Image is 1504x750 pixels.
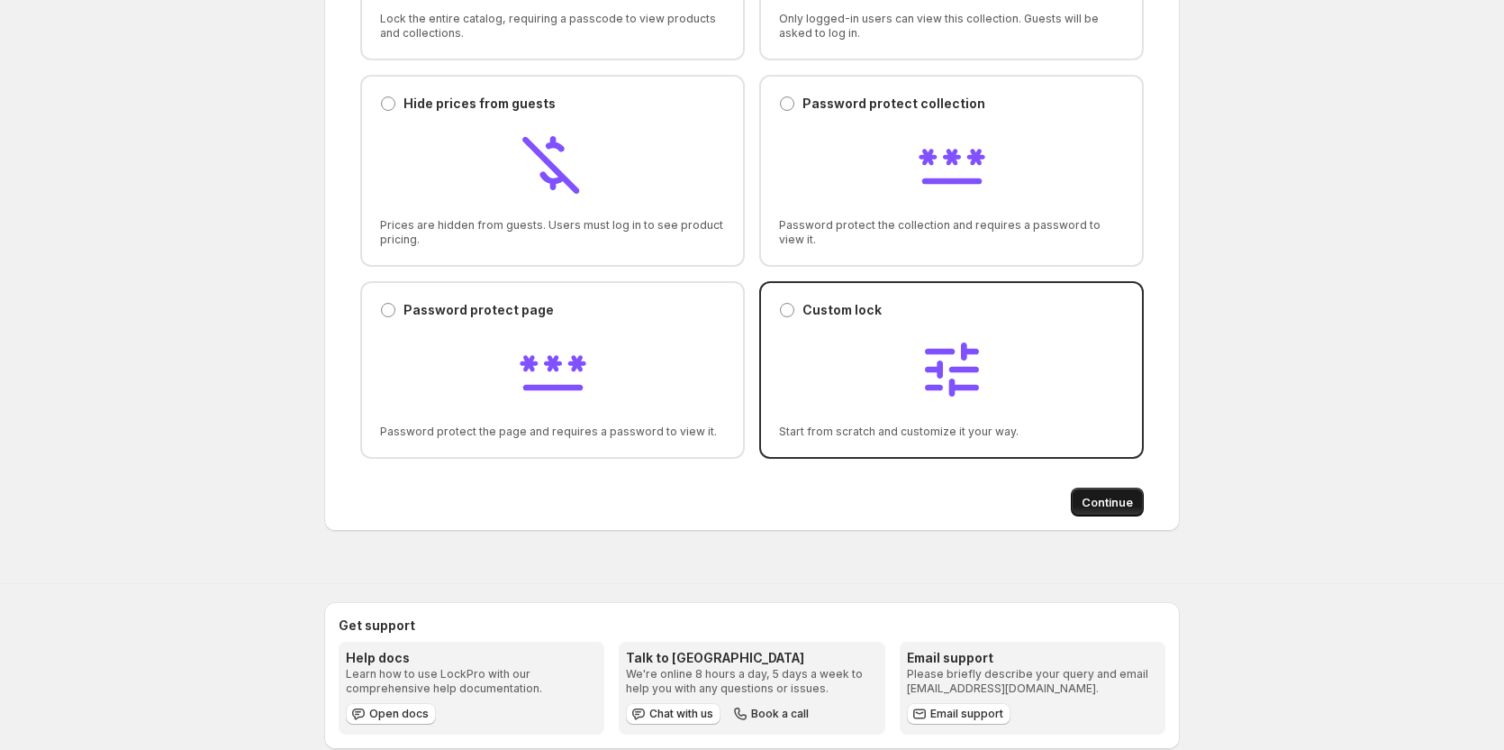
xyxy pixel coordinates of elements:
[626,667,877,696] p: We're online 8 hours a day, 5 days a week to help you with any questions or issues.
[403,301,554,319] p: Password protect page
[907,667,1158,696] p: Please briefly describe your query and email [EMAIL_ADDRESS][DOMAIN_NAME].
[1082,493,1133,511] span: Continue
[779,12,1124,41] span: Only logged-in users can view this collection. Guests will be asked to log in.
[907,649,1158,667] h3: Email support
[916,127,988,199] img: Password protect collection
[1071,488,1144,517] button: Continue
[626,649,877,667] h3: Talk to [GEOGRAPHIC_DATA]
[517,127,589,199] img: Hide prices from guests
[802,95,985,113] p: Password protect collection
[626,703,720,725] button: Chat with us
[916,334,988,406] img: Custom lock
[728,703,816,725] button: Book a call
[346,667,597,696] p: Learn how to use LockPro with our comprehensive help documentation.
[751,707,809,721] span: Book a call
[802,301,882,319] p: Custom lock
[380,12,725,41] span: Lock the entire catalog, requiring a passcode to view products and collections.
[649,707,713,721] span: Chat with us
[380,218,725,247] span: Prices are hidden from guests. Users must log in to see product pricing.
[369,707,429,721] span: Open docs
[779,218,1124,247] span: Password protect the collection and requires a password to view it.
[346,703,436,725] a: Open docs
[346,649,597,667] h3: Help docs
[907,703,1010,725] a: Email support
[930,707,1003,721] span: Email support
[517,334,589,406] img: Password protect page
[339,617,1165,635] h2: Get support
[403,95,556,113] p: Hide prices from guests
[380,425,725,439] span: Password protect the page and requires a password to view it.
[779,425,1124,439] span: Start from scratch and customize it your way.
